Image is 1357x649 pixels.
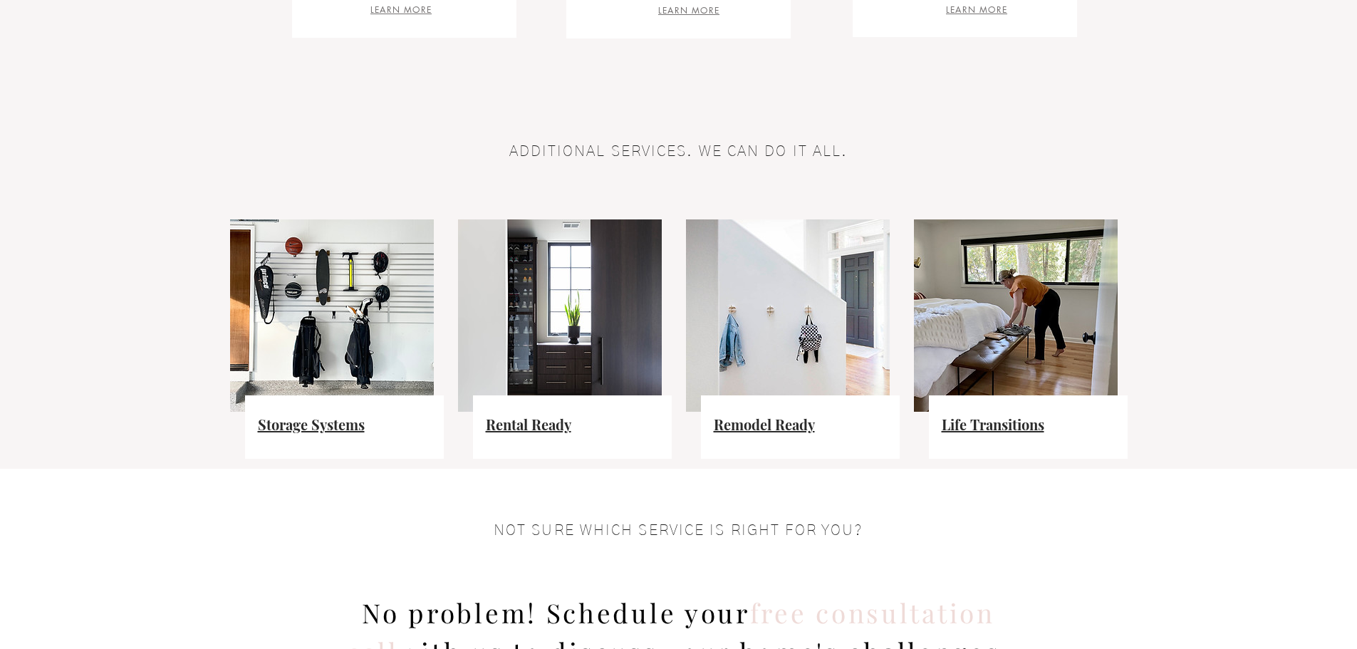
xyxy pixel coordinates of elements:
img: home organizing storage solutions [914,219,1118,412]
a: Rental Ready [486,415,571,434]
span: LEARN MORE [370,4,432,16]
a: Life Transitions [942,415,1044,434]
span: NOT SURE WHICH SERVICE IS RIGHT FOR YOU? [494,523,863,538]
a: LEARN MORE [658,4,719,16]
span: No problem! Schedule your [362,595,750,630]
a: Remodel Ready [714,415,815,434]
a: LEARN MORE [946,4,1007,15]
span: LEARN MORE [946,4,1007,16]
img: real estate ready [458,219,662,412]
a: LEARN MORE [370,4,432,15]
img: home organizing storage solutions [230,219,434,412]
img: home organizing storage solutions [686,219,890,412]
span: ADDITIONAL SERVICES. WE CAN DO IT ALL. [509,144,848,159]
a: Storage Systems [258,415,365,434]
